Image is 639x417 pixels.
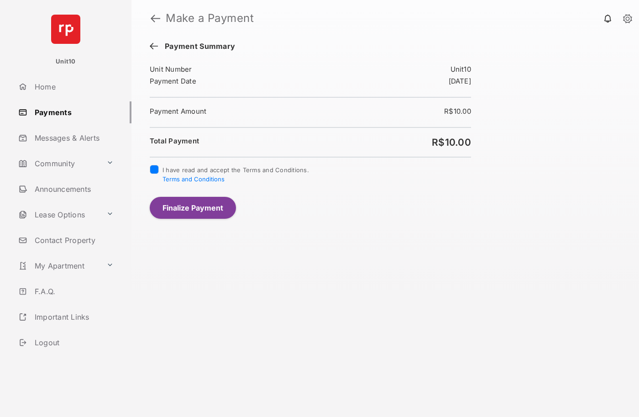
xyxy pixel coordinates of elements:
[15,280,131,302] a: F.A.Q.
[162,175,225,183] button: I have read and accept the Terms and Conditions.
[15,178,131,200] a: Announcements
[162,166,309,183] span: I have read and accept the Terms and Conditions.
[166,13,254,24] strong: Make a Payment
[15,332,131,354] a: Logout
[15,255,103,277] a: My Apartment
[150,197,236,219] button: Finalize Payment
[15,204,103,226] a: Lease Options
[15,76,131,98] a: Home
[15,127,131,149] a: Messages & Alerts
[160,42,235,52] span: Payment Summary
[15,101,131,123] a: Payments
[15,153,103,174] a: Community
[51,15,80,44] img: svg+xml;base64,PHN2ZyB4bWxucz0iaHR0cDovL3d3dy53My5vcmcvMjAwMC9zdmciIHdpZHRoPSI2NCIgaGVpZ2h0PSI2NC...
[56,57,76,66] p: Unit10
[15,229,131,251] a: Contact Property
[15,306,117,328] a: Important Links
